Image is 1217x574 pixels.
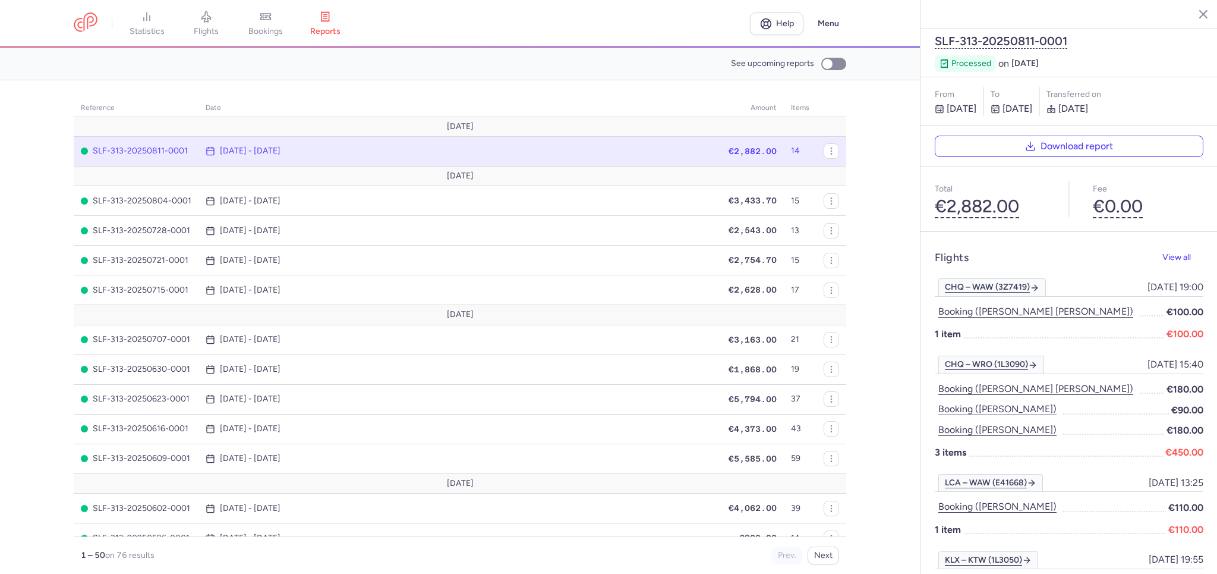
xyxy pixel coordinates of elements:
[991,102,1032,116] p: [DATE]
[938,356,1044,374] a: CHQ – WRO (1L3090)
[81,394,191,404] span: SLF-313-20250623-0001
[1150,246,1203,269] button: View all
[310,26,340,37] span: reports
[935,422,1060,438] button: Booking ([PERSON_NAME])
[220,196,280,206] time: [DATE] - [DATE]
[1046,102,1203,116] p: [DATE]
[1149,478,1203,488] span: [DATE] 13:25
[1093,196,1143,217] button: €0.00
[784,494,816,523] td: 39
[220,394,280,404] time: [DATE] - [DATE]
[295,11,355,37] a: reports
[1147,282,1203,293] span: [DATE] 19:00
[236,11,295,37] a: bookings
[81,454,191,463] span: SLF-313-20250609-0001
[220,286,280,295] time: [DATE] - [DATE]
[447,171,474,181] span: [DATE]
[808,547,839,564] button: Next
[74,12,97,34] a: CitizenPlane red outlined logo
[81,196,191,206] span: SLF-313-20250804-0001
[935,87,976,102] p: From
[716,99,784,117] th: amount
[447,122,474,131] span: [DATE]
[220,335,280,344] time: [DATE] - [DATE]
[1166,305,1203,319] span: €100.00
[935,327,1203,341] p: 1 item
[1162,253,1191,262] span: View all
[784,355,816,384] td: 19
[1147,359,1203,370] span: [DATE] 15:40
[81,534,191,543] span: SLF-313-20250526-0001
[935,34,1067,48] button: SLF-313-20250811-0001
[220,146,280,156] time: [DATE] - [DATE]
[1165,445,1203,460] span: €450.00
[1171,403,1203,418] span: €90.00
[935,381,1137,397] button: Booking ([PERSON_NAME] [PERSON_NAME])
[784,136,816,166] td: 14
[105,550,155,560] span: on 76 results
[784,186,816,216] td: 15
[776,19,794,28] span: Help
[935,102,976,116] p: [DATE]
[447,310,474,319] span: [DATE]
[935,402,1060,417] button: Booking ([PERSON_NAME])
[935,196,1019,217] button: €2,882.00
[1166,327,1203,341] span: €100.00
[811,12,846,35] button: Menu
[74,99,198,117] th: reference
[81,424,191,434] span: SLF-313-20250616-0001
[935,499,1060,515] button: Booking ([PERSON_NAME])
[220,365,280,374] time: [DATE] - [DATE]
[1168,522,1203,537] span: €110.00
[198,99,716,117] th: date
[1046,87,1203,102] div: Transferred on
[81,256,191,265] span: SLF-313-20250721-0001
[771,547,803,564] button: Prev.
[220,504,280,513] time: [DATE] - [DATE]
[784,99,816,117] th: items
[248,26,283,37] span: bookings
[1166,423,1203,438] span: €180.00
[729,394,777,404] span: €5,794.00
[194,26,219,37] span: flights
[784,384,816,414] td: 37
[784,414,816,444] td: 43
[1149,554,1203,565] span: [DATE] 19:55
[951,58,991,70] span: processed
[784,275,816,305] td: 17
[784,246,816,275] td: 15
[750,12,803,35] a: Help
[1093,181,1203,196] p: Fee
[729,146,777,156] span: €2,882.00
[81,550,105,560] strong: 1 – 50
[117,11,176,37] a: statistics
[81,226,191,236] span: SLF-313-20250728-0001
[935,304,1137,319] button: Booking ([PERSON_NAME] [PERSON_NAME])
[220,534,280,543] time: [DATE] - [DATE]
[739,533,777,542] span: €980.00
[729,424,777,434] span: €4,373.00
[938,474,1043,492] a: LCA – WAW (E41668)
[81,365,191,374] span: SLF-313-20250630-0001
[1168,500,1203,515] span: €110.00
[784,325,816,355] td: 21
[81,335,191,344] span: SLF-313-20250707-0001
[447,479,474,488] span: [DATE]
[1011,59,1039,68] span: [DATE]
[991,87,1032,102] p: to
[729,335,777,344] span: €3,163.00
[729,196,777,205] span: €3,433.70
[729,503,777,513] span: €4,062.00
[938,278,1046,296] a: CHQ – WAW (3Z7419)
[1166,382,1203,397] span: €180.00
[935,136,1203,157] button: Download report
[729,454,777,463] span: €5,585.00
[935,445,1203,460] p: 3 items
[220,454,280,463] time: [DATE] - [DATE]
[935,55,1039,72] div: on
[220,256,280,265] time: [DATE] - [DATE]
[176,11,236,37] a: flights
[729,255,777,265] span: €2,754.70
[81,286,191,295] span: SLF-313-20250715-0001
[729,365,777,374] span: €1,868.00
